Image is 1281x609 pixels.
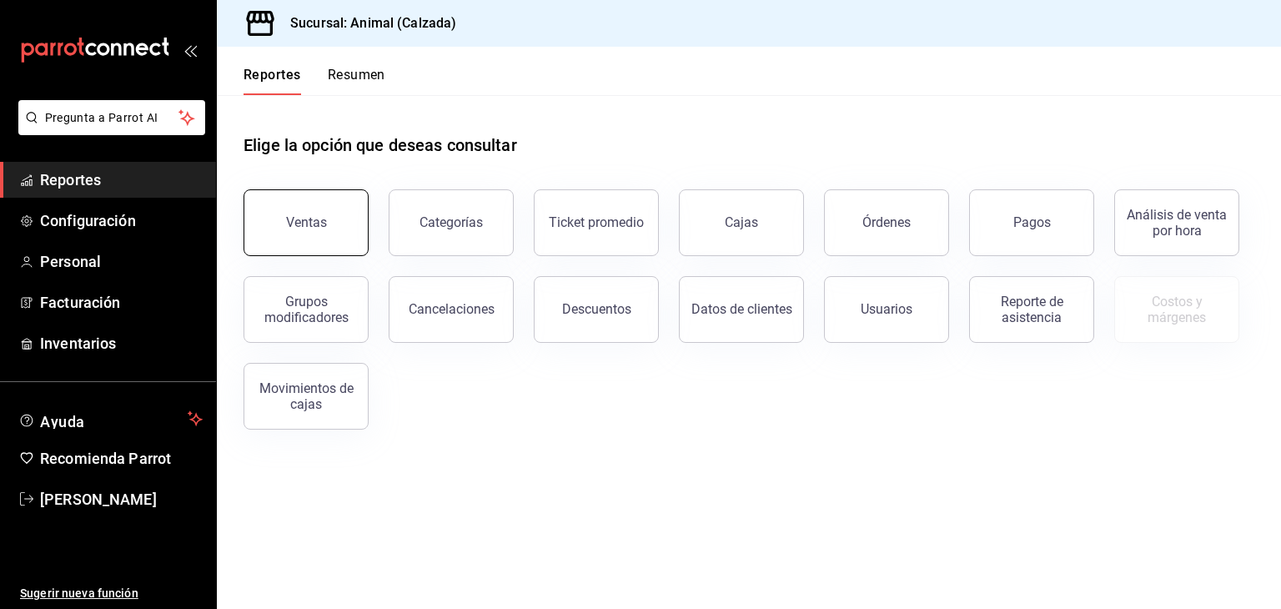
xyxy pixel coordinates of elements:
[969,189,1094,256] button: Pagos
[244,133,517,158] h1: Elige la opción que deseas consultar
[409,301,495,317] div: Cancelaciones
[40,488,203,511] span: [PERSON_NAME]
[980,294,1083,325] div: Reporte de asistencia
[679,189,804,256] a: Cajas
[40,291,203,314] span: Facturación
[1013,214,1051,230] div: Pagos
[40,250,203,273] span: Personal
[1125,294,1228,325] div: Costos y márgenes
[40,447,203,470] span: Recomienda Parrot
[862,214,911,230] div: Órdenes
[1114,276,1239,343] button: Contrata inventarios para ver este reporte
[1125,207,1228,239] div: Análisis de venta por hora
[562,301,631,317] div: Descuentos
[328,67,385,95] button: Resumen
[12,121,205,138] a: Pregunta a Parrot AI
[389,276,514,343] button: Cancelaciones
[286,214,327,230] div: Ventas
[691,301,792,317] div: Datos de clientes
[40,209,203,232] span: Configuración
[725,213,759,233] div: Cajas
[244,67,385,95] div: navigation tabs
[1114,189,1239,256] button: Análisis de venta por hora
[824,189,949,256] button: Órdenes
[254,380,358,412] div: Movimientos de cajas
[277,13,456,33] h3: Sucursal: Animal (Calzada)
[244,67,301,95] button: Reportes
[244,363,369,430] button: Movimientos de cajas
[20,585,203,602] span: Sugerir nueva función
[824,276,949,343] button: Usuarios
[679,276,804,343] button: Datos de clientes
[549,214,644,230] div: Ticket promedio
[534,189,659,256] button: Ticket promedio
[389,189,514,256] button: Categorías
[861,301,912,317] div: Usuarios
[40,332,203,355] span: Inventarios
[183,43,197,57] button: open_drawer_menu
[40,169,203,191] span: Reportes
[45,109,179,127] span: Pregunta a Parrot AI
[40,409,181,429] span: Ayuda
[244,189,369,256] button: Ventas
[254,294,358,325] div: Grupos modificadores
[419,214,483,230] div: Categorías
[534,276,659,343] button: Descuentos
[244,276,369,343] button: Grupos modificadores
[969,276,1094,343] button: Reporte de asistencia
[18,100,205,135] button: Pregunta a Parrot AI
